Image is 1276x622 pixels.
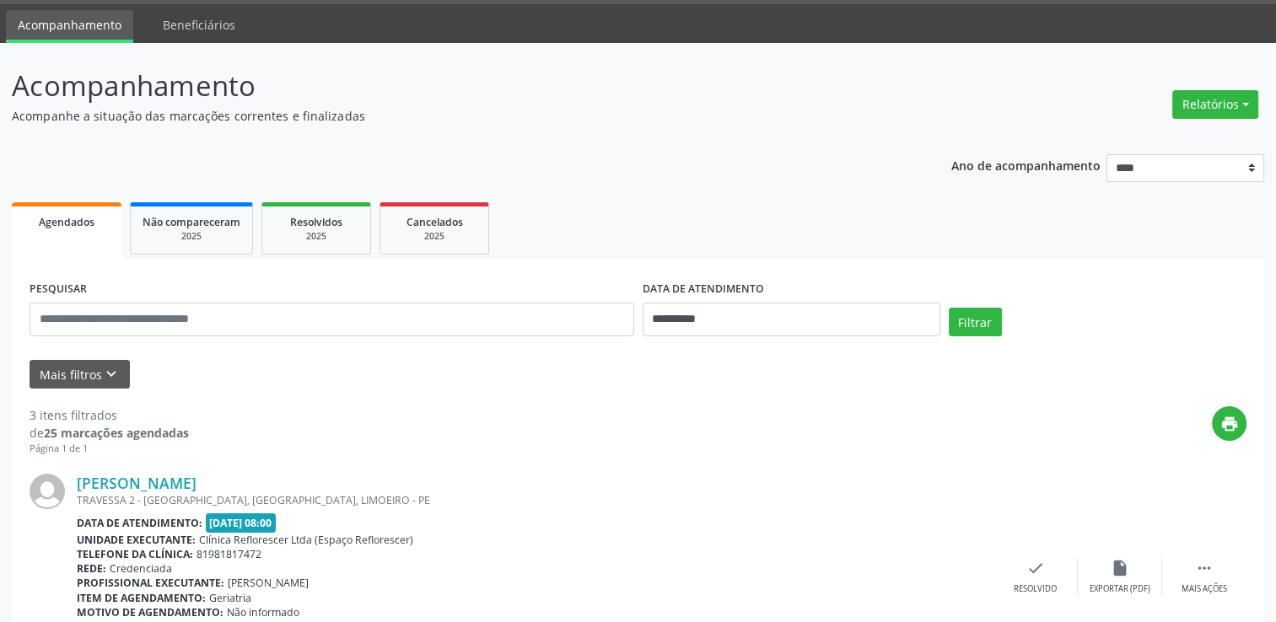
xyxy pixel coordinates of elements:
b: Data de atendimento: [77,516,202,530]
a: Acompanhamento [6,10,133,43]
div: Resolvido [1014,583,1057,595]
span: Resolvidos [290,215,342,229]
div: Mais ações [1182,583,1227,595]
div: TRAVESSA 2 - [GEOGRAPHIC_DATA], [GEOGRAPHIC_DATA], LIMOEIRO - PE [77,493,993,507]
p: Ano de acompanhamento [951,154,1101,175]
a: Beneficiários [151,10,247,40]
span: Geriatria [209,591,251,605]
div: de [30,424,189,442]
p: Acompanhe a situação das marcações correntes e finalizadas [12,107,889,125]
span: Credenciada [110,561,172,576]
span: 81981817472 [197,547,261,561]
b: Profissional executante: [77,576,224,590]
div: Página 1 de 1 [30,442,189,456]
div: 2025 [392,230,476,243]
div: 2025 [143,230,240,243]
span: Cancelados [406,215,463,229]
i: check [1026,559,1045,577]
label: DATA DE ATENDIMENTO [643,276,764,303]
b: Telefone da clínica: [77,547,193,561]
button: Relatórios [1172,90,1258,119]
label: PESQUISAR [30,276,87,303]
b: Unidade executante: [77,533,196,547]
span: [PERSON_NAME] [228,576,309,590]
i: keyboard_arrow_down [102,365,121,383]
button: Filtrar [949,308,1002,336]
b: Motivo de agendamento: [77,605,223,619]
div: 2025 [274,230,358,243]
button: Mais filtroskeyboard_arrow_down [30,360,130,389]
i: insert_drive_file [1111,559,1129,577]
b: Item de agendamento: [77,591,206,605]
div: Exportar (PDF) [1090,583,1150,595]
span: Clínica Reflorescer Ltda (Espaço Reflorescer) [199,533,413,547]
b: Rede: [77,561,106,576]
img: img [30,474,65,509]
span: Não compareceram [143,215,240,229]
i:  [1195,559,1214,577]
p: Acompanhamento [12,65,889,107]
span: Não informado [227,605,299,619]
span: Agendados [39,215,94,229]
strong: 25 marcações agendadas [44,425,189,441]
button: print [1212,406,1246,441]
a: [PERSON_NAME] [77,474,197,492]
i: print [1220,415,1239,433]
div: 3 itens filtrados [30,406,189,424]
span: [DATE] 08:00 [206,513,277,533]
